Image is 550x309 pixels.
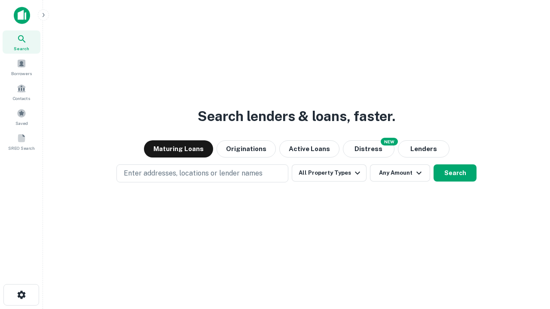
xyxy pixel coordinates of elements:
[198,106,395,127] h3: Search lenders & loans, faster.
[3,55,40,79] a: Borrowers
[292,164,367,182] button: All Property Types
[3,80,40,103] a: Contacts
[124,168,263,179] p: Enter addresses, locations or lender names
[116,164,288,182] button: Enter addresses, locations or lender names
[8,145,35,151] span: SREO Search
[3,30,40,54] a: Search
[11,70,32,77] span: Borrowers
[279,140,339,158] button: Active Loans
[14,7,30,24] img: capitalize-icon.png
[217,140,276,158] button: Originations
[507,240,550,282] iframe: Chat Widget
[13,95,30,102] span: Contacts
[381,138,398,145] div: NEW
[434,164,477,182] button: Search
[398,140,449,158] button: Lenders
[15,120,28,127] span: Saved
[3,130,40,153] a: SREO Search
[3,105,40,128] a: Saved
[370,164,430,182] button: Any Amount
[343,140,394,158] button: Search distressed loans with lien and other non-mortgage details.
[14,45,29,52] span: Search
[144,140,213,158] button: Maturing Loans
